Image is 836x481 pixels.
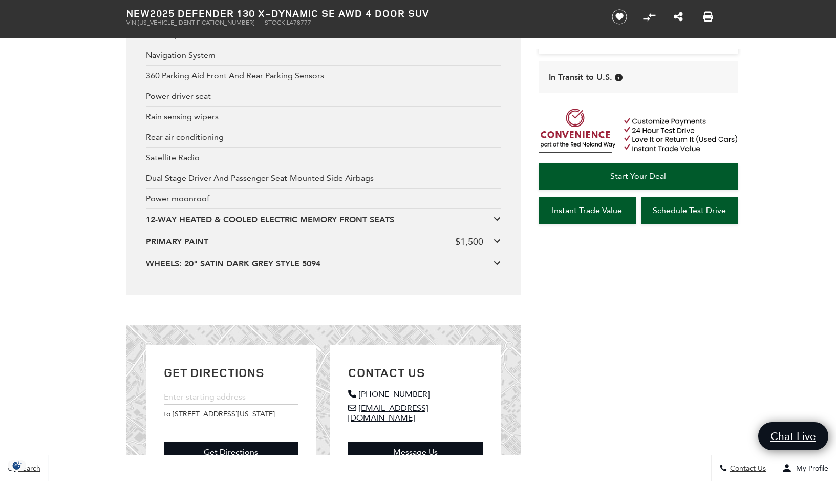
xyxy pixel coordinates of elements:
span: Stock: [265,19,287,26]
a: Chat Live [758,422,828,450]
div: Power driver seat [146,86,501,107]
a: Message Us [348,442,483,462]
a: Share this New 2025 Defender 130 X-Dynamic SE AWD 4 Door SUV [674,11,683,23]
a: [PHONE_NUMBER] [348,389,483,399]
div: Navigation System [146,45,501,66]
strong: New [126,6,150,20]
div: Rain sensing wipers [146,107,501,127]
span: Contact Us [727,464,766,473]
iframe: YouTube video player [539,229,738,390]
a: Get Directions [164,442,298,462]
div: Rear air conditioning [146,127,501,148]
div: Satellite Radio [146,148,501,168]
span: [US_VEHICLE_IDENTIFICATION_NUMBER] [138,19,254,26]
div: 360 Parking Aid Front And Rear Parking Sensors [146,66,501,86]
span: In Transit to U.S. [549,72,612,83]
span: VIN: [126,19,138,26]
div: $1,500 [455,236,483,247]
span: Schedule Test Drive [653,205,726,215]
h1: 2025 Defender 130 X-Dynamic SE AWD 4 Door SUV [126,8,595,19]
div: PRIMARY PAINT [146,236,455,247]
h2: Contact Us [348,363,483,382]
a: Instant Trade Value [539,197,636,224]
a: Print this New 2025 Defender 130 X-Dynamic SE AWD 4 Door SUV [703,11,713,23]
div: 12-WAY HEATED & COOLED ELECTRIC MEMORY FRONT SEATS [146,214,494,225]
div: Power moonroof [146,189,501,209]
input: Enter starting address [164,389,298,405]
div: Vehicle has shipped from factory of origin. Estimated time of delivery to Retailer is on average ... [615,74,623,81]
h2: Get Directions [164,363,298,382]
span: Instant Trade Value [552,205,622,215]
button: Save vehicle [608,9,631,25]
button: Open user profile menu [774,455,836,481]
p: to [STREET_ADDRESS][US_STATE] [164,410,298,419]
img: Opt-Out Icon [5,460,29,471]
button: Compare Vehicle [641,9,657,25]
div: WHEELS: 20" SATIN DARK GREY STYLE 5094 [146,258,494,269]
span: L478777 [287,19,311,26]
span: Start Your Deal [610,171,666,181]
span: My Profile [792,464,828,473]
a: Start Your Deal [539,163,738,190]
a: Schedule Test Drive [641,197,738,224]
section: Click to Open Cookie Consent Modal [5,460,29,471]
a: [EMAIL_ADDRESS][DOMAIN_NAME] [348,403,483,423]
span: Chat Live [765,429,821,443]
div: Dual Stage Driver And Passenger Seat-Mounted Side Airbags [146,168,501,189]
